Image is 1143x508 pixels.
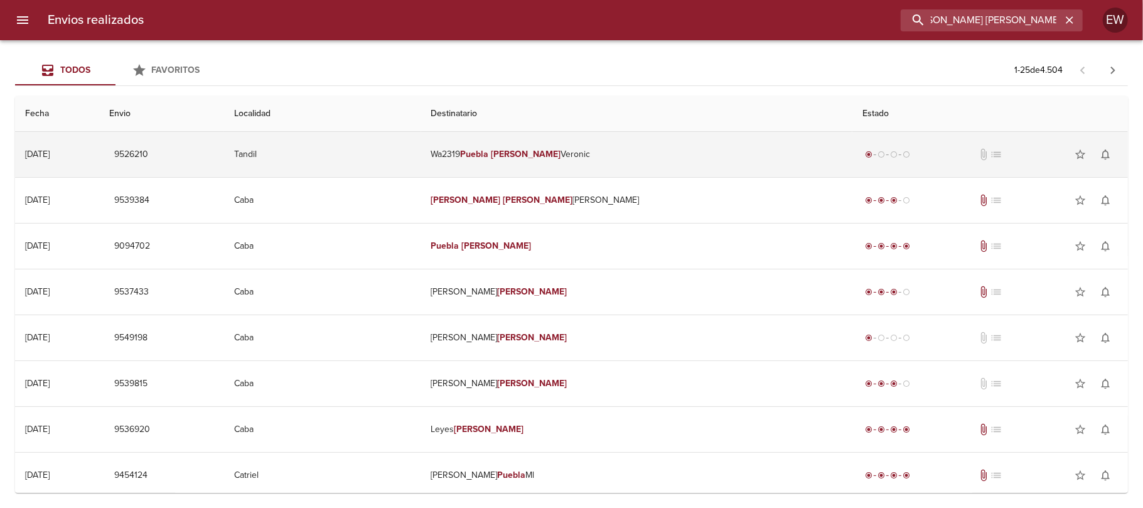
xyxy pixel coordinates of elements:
[109,235,155,258] button: 9094702
[431,195,501,205] em: [PERSON_NAME]
[109,372,153,396] button: 9539815
[990,240,1003,252] span: No tiene pedido asociado
[1068,325,1093,350] button: Agregar a favoritos
[862,469,913,482] div: Entregado
[421,96,852,132] th: Destinatario
[1093,325,1118,350] button: Activar notificaciones
[1068,234,1093,259] button: Agregar a favoritos
[852,96,1128,132] th: Estado
[1103,8,1128,33] div: EW
[877,197,885,204] span: radio_button_checked
[862,377,913,390] div: En viaje
[421,361,852,406] td: [PERSON_NAME]
[990,286,1003,298] span: No tiene pedido asociado
[990,332,1003,344] span: No tiene pedido asociado
[901,9,1061,31] input: buscar
[114,239,150,254] span: 9094702
[114,193,149,208] span: 9539384
[224,407,421,452] td: Caba
[862,332,913,344] div: Generado
[421,132,852,177] td: Wa2319 Veronic
[877,151,885,158] span: radio_button_unchecked
[25,424,50,435] div: [DATE]
[25,195,50,205] div: [DATE]
[890,151,898,158] span: radio_button_unchecked
[890,197,898,204] span: radio_button_checked
[224,96,421,132] th: Localidad
[1074,377,1087,390] span: star_border
[421,407,852,452] td: Leyes
[1074,332,1087,344] span: star_border
[421,453,852,498] td: [PERSON_NAME] Ml
[1074,148,1087,161] span: star_border
[903,288,910,296] span: radio_button_unchecked
[890,426,898,433] span: radio_button_checked
[15,55,216,85] div: Tabs Envios
[497,470,525,480] em: Puebla
[25,470,50,480] div: [DATE]
[1093,279,1118,305] button: Activar notificaciones
[25,332,50,343] div: [DATE]
[114,468,148,484] span: 9454124
[877,334,885,342] span: radio_button_unchecked
[865,288,872,296] span: radio_button_checked
[903,197,910,204] span: radio_button_unchecked
[224,315,421,360] td: Caba
[25,286,50,297] div: [DATE]
[1098,55,1128,85] span: Pagina siguiente
[109,418,155,441] button: 9536920
[109,327,153,350] button: 9549198
[25,149,50,159] div: [DATE]
[862,194,913,207] div: En viaje
[877,288,885,296] span: radio_button_checked
[862,240,913,252] div: Entregado
[1093,463,1118,488] button: Activar notificaciones
[865,242,872,250] span: radio_button_checked
[48,10,144,30] h6: Envios realizados
[1099,469,1112,482] span: notifications_none
[862,423,913,436] div: Entregado
[114,284,149,300] span: 9537433
[978,286,990,298] span: Tiene documentos adjuntos
[224,361,421,406] td: Caba
[431,240,459,251] em: Puebla
[978,469,990,482] span: Tiene documentos adjuntos
[454,424,524,435] em: [PERSON_NAME]
[109,281,154,304] button: 9537433
[497,332,567,343] em: [PERSON_NAME]
[1068,463,1093,488] button: Agregar a favoritos
[862,286,913,298] div: En viaje
[865,380,872,387] span: radio_button_checked
[978,377,990,390] span: No tiene documentos adjuntos
[1068,417,1093,442] button: Agregar a favoritos
[903,426,910,433] span: radio_button_checked
[865,426,872,433] span: radio_button_checked
[99,96,224,132] th: Envio
[903,380,910,387] span: radio_button_unchecked
[224,178,421,223] td: Caba
[865,197,872,204] span: radio_button_checked
[1093,142,1118,167] button: Activar notificaciones
[1068,142,1093,167] button: Agregar a favoritos
[109,143,153,166] button: 9526210
[890,242,898,250] span: radio_button_checked
[1074,286,1087,298] span: star_border
[978,240,990,252] span: Tiene documentos adjuntos
[1093,371,1118,396] button: Activar notificaciones
[877,380,885,387] span: radio_button_checked
[990,377,1003,390] span: No tiene pedido asociado
[978,423,990,436] span: Tiene documentos adjuntos
[109,189,154,212] button: 9539384
[8,5,38,35] button: menu
[224,269,421,315] td: Caba
[990,423,1003,436] span: No tiene pedido asociado
[461,149,489,159] em: Puebla
[978,194,990,207] span: Tiene documentos adjuntos
[1068,279,1093,305] button: Agregar a favoritos
[1099,194,1112,207] span: notifications_none
[903,242,910,250] span: radio_button_checked
[1068,188,1093,213] button: Agregar a favoritos
[865,334,872,342] span: radio_button_checked
[152,65,200,75] span: Favoritos
[114,147,148,163] span: 9526210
